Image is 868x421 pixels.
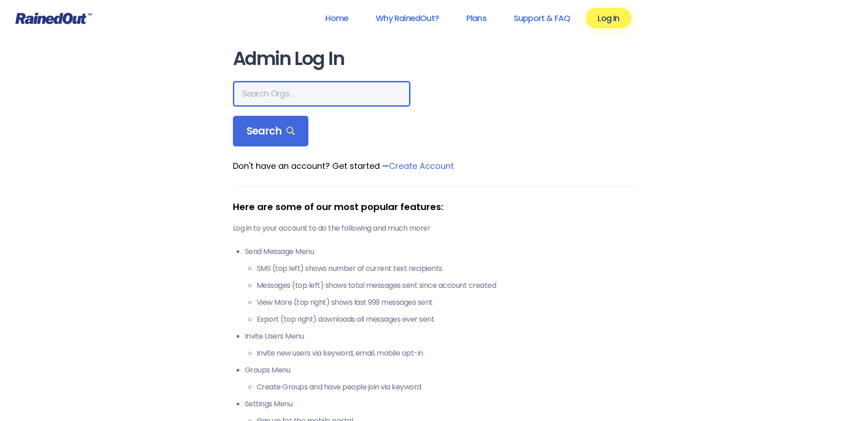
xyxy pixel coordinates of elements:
li: Invite new users via keyword, email, mobile opt-in [257,348,636,359]
div: Here are some of our most popular features: [233,200,636,214]
a: Why RainedOut? [364,8,451,28]
li: SMS (top left) shows number of current text recipients [257,263,636,274]
li: Invite Users Menu [245,331,636,359]
li: Groups Menu [245,365,636,393]
li: Send Message Menu [245,246,636,325]
li: Create Groups and have people join via keyword [257,382,636,393]
input: Search Orgs… [233,81,410,107]
div: Search [233,116,309,147]
span: Search [247,125,295,138]
p: Log in to your account to do the following and much more! [233,223,636,234]
li: Messages (top left) shows total messages sent since account created [257,280,636,291]
a: Home [313,8,360,28]
a: Support & FAQ [502,8,582,28]
a: Create Account [389,160,454,172]
li: Export (top right) downloads all messages ever sent [257,314,636,325]
h1: Admin Log In [233,49,636,69]
li: View More (top right) shows last 999 messages sent [257,297,636,308]
a: Plans [454,8,498,28]
a: Log In [586,8,631,28]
